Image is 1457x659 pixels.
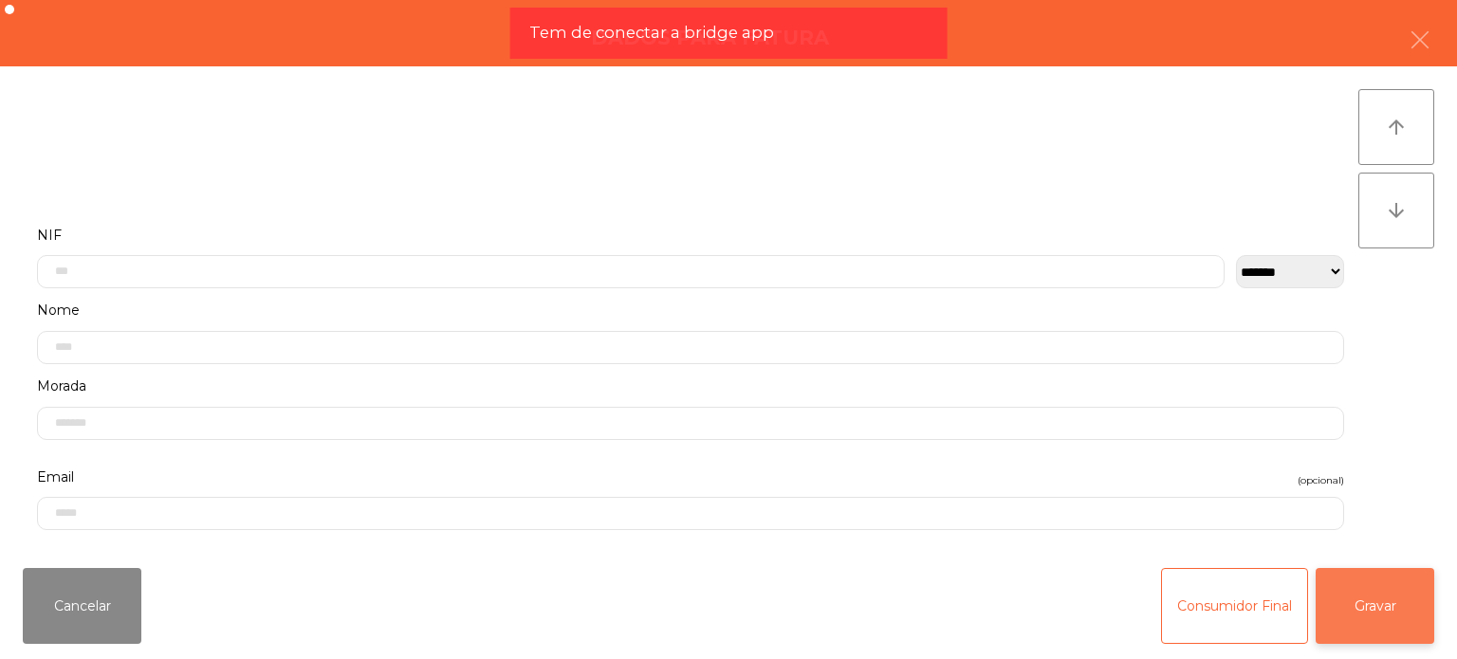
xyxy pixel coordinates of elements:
[37,298,80,323] span: Nome
[1385,116,1408,138] i: arrow_upward
[1161,568,1308,644] button: Consumidor Final
[37,374,86,399] span: Morada
[1298,471,1344,489] span: (opcional)
[1358,173,1434,248] button: arrow_downward
[37,465,74,490] span: Email
[23,568,141,644] button: Cancelar
[37,223,62,248] span: NIF
[529,21,774,45] span: Tem de conectar a bridge app
[1385,199,1408,222] i: arrow_downward
[1316,568,1434,644] button: Gravar
[1358,89,1434,165] button: arrow_upward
